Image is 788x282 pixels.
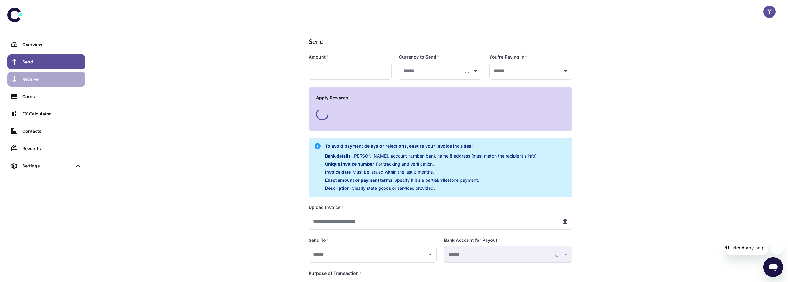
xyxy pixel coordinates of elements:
[426,250,435,259] button: Open
[763,257,783,277] iframe: לחצן לפתיחת חלון הודעות הטקסט
[309,204,344,210] label: Upload Invoice
[22,163,72,169] div: Settings
[22,111,82,117] div: FX Calculator
[22,41,82,48] div: Overview
[489,54,528,60] label: You're Paying In
[22,128,82,135] div: Contacts
[22,76,82,83] div: Receive
[309,237,329,243] label: Send To
[325,143,538,150] h6: To avoid payment delays or rejections, ensure your invoice includes:
[316,94,565,101] h6: Apply Rewards
[7,54,85,69] a: Send
[7,124,85,139] a: Contacts
[325,153,351,158] span: Bank details
[325,169,351,175] span: Invoice date
[309,37,570,46] h1: Send
[22,93,82,100] div: Cards
[7,72,85,87] a: Receive
[399,54,439,60] label: Currency to Send
[325,185,538,192] p: - Clearly state goods or services provided.
[325,161,538,167] p: - For tracking and verification.
[22,59,82,65] div: Send
[325,161,374,167] span: Unique invoice number
[325,177,392,183] span: Exact amount or payment terms
[309,54,329,60] label: Amount
[22,145,82,152] div: Rewards
[725,241,768,255] iframe: הודעה מהחברה
[309,270,362,276] label: Purpose of Transaction
[444,237,500,243] label: Bank Account for Payout
[7,158,85,173] div: Settings
[325,185,350,191] span: Description
[471,67,480,75] button: Open
[7,141,85,156] a: Rewards
[561,67,570,75] button: Open
[7,37,85,52] a: Overview
[763,6,776,18] button: Y
[7,89,85,104] a: Cards
[325,153,538,159] p: - [PERSON_NAME], account number, bank name & address (must match the recipient’s info).
[325,177,538,184] p: - Specify if it’s a partial/milestone payment.
[325,169,538,176] p: - Must be issued within the last 6 months.
[7,106,85,121] a: FX Calculator
[771,242,783,255] iframe: סגור הודעה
